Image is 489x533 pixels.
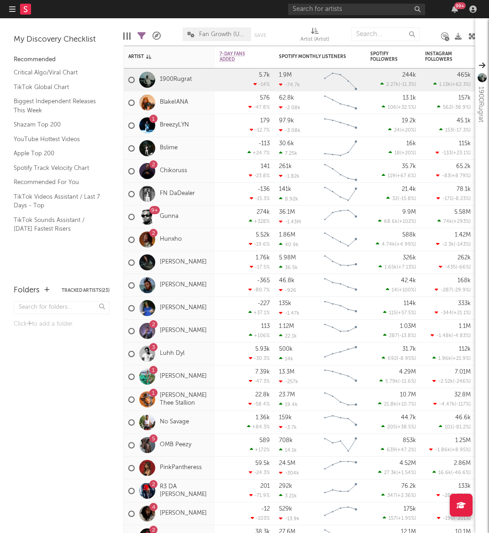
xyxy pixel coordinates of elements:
a: Hunxho [160,236,182,243]
div: 5.52k [256,232,270,238]
span: 7-Day Fans Added [220,51,256,62]
div: 1.1M [459,323,471,329]
div: +106 % [249,332,270,338]
div: 14k [279,356,293,362]
a: Gunna [160,213,179,221]
span: 27.3k [384,470,396,475]
span: +23.1 % [453,151,469,156]
div: ( ) [436,492,471,498]
span: 106 [388,105,396,110]
div: 44.7k [401,415,416,421]
div: 30.6k [279,141,294,147]
div: -58.4 % [248,401,270,407]
div: 4.52M [400,460,416,466]
span: +8.95 % [452,448,469,453]
span: -46.6 % [452,470,469,475]
svg: Chart title [320,434,361,457]
span: +20 % [401,128,415,133]
div: ( ) [378,401,416,407]
div: Edit Columns [123,23,131,49]
div: 5.98M [279,255,296,261]
span: +293 % [453,219,469,224]
span: +57.5 % [398,311,415,316]
span: +2.36 % [397,493,415,498]
div: 853k [403,438,416,443]
div: 141 [261,164,270,169]
div: 159k [279,415,292,421]
div: ( ) [380,81,416,87]
span: +32.5 % [398,105,415,110]
span: 5.79k [385,379,398,384]
div: 500k [279,346,293,352]
div: 333k [458,301,471,306]
div: -30.3 % [249,355,270,361]
a: R3 DA [PERSON_NAME] [160,483,210,499]
div: 36.1M [279,209,295,215]
span: 1.96k [438,356,451,361]
div: ( ) [432,378,471,384]
span: +10.7 % [398,402,415,407]
div: -23.8 % [249,173,270,179]
div: 261k [279,164,292,169]
svg: Chart title [320,91,361,114]
div: -12.7 % [250,127,270,133]
div: -1.47k [279,310,300,316]
span: +7.13 % [398,265,415,270]
div: 292k [279,483,292,489]
div: 46.6k [455,415,471,421]
svg: Chart title [320,320,361,343]
span: 153 [445,128,453,133]
div: -227 [258,301,270,306]
span: +38.5 % [397,425,415,430]
div: ( ) [436,241,471,247]
div: ( ) [435,310,471,316]
div: ( ) [439,127,471,133]
div: 42.4k [401,278,416,284]
div: ( ) [437,104,471,110]
div: 5.58M [454,209,471,215]
svg: Chart title [320,457,361,480]
div: 32.8M [454,392,471,398]
div: -47.3 % [249,378,270,384]
svg: Chart title [320,502,361,525]
a: Shazam Top 200 [14,120,100,130]
div: 78.1k [457,186,471,192]
div: +24.7 % [247,150,270,156]
div: 141k [279,186,291,192]
div: 7.39k [255,369,270,375]
span: -83 [442,174,450,179]
div: 4.29M [399,369,416,375]
span: 74k [443,219,452,224]
div: 35.7k [402,164,416,169]
svg: Chart title [320,343,361,365]
svg: Chart title [320,251,361,274]
span: 119 [388,174,395,179]
div: 133k [458,483,471,489]
span: 2.27k [386,82,399,87]
svg: Chart title [320,480,361,502]
a: [PERSON_NAME] [160,510,207,517]
a: Recommended For You [14,177,100,187]
div: -17.5 % [250,264,270,270]
div: +172 % [250,447,270,453]
a: Biggest Independent Releases This Week [14,96,100,115]
div: -14 % [253,81,270,87]
div: -1.82k [279,173,300,179]
span: +100 % [399,288,415,293]
div: -3.08k [279,127,300,133]
span: -66 % [457,265,469,270]
span: +4.99 % [396,242,415,247]
span: -171 [442,196,452,201]
div: ( ) [389,150,416,156]
span: -29.9 % [453,288,469,293]
div: ( ) [436,173,471,179]
a: [PERSON_NAME] [160,259,207,266]
div: 22.8k [255,392,270,398]
span: 692 [388,356,397,361]
div: -24.3 % [249,470,270,475]
a: TikTok Global Chart [14,82,100,92]
span: 562 [443,105,452,110]
div: 16k [406,141,416,147]
div: Artist [128,54,197,59]
div: 24.5M [279,460,295,466]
